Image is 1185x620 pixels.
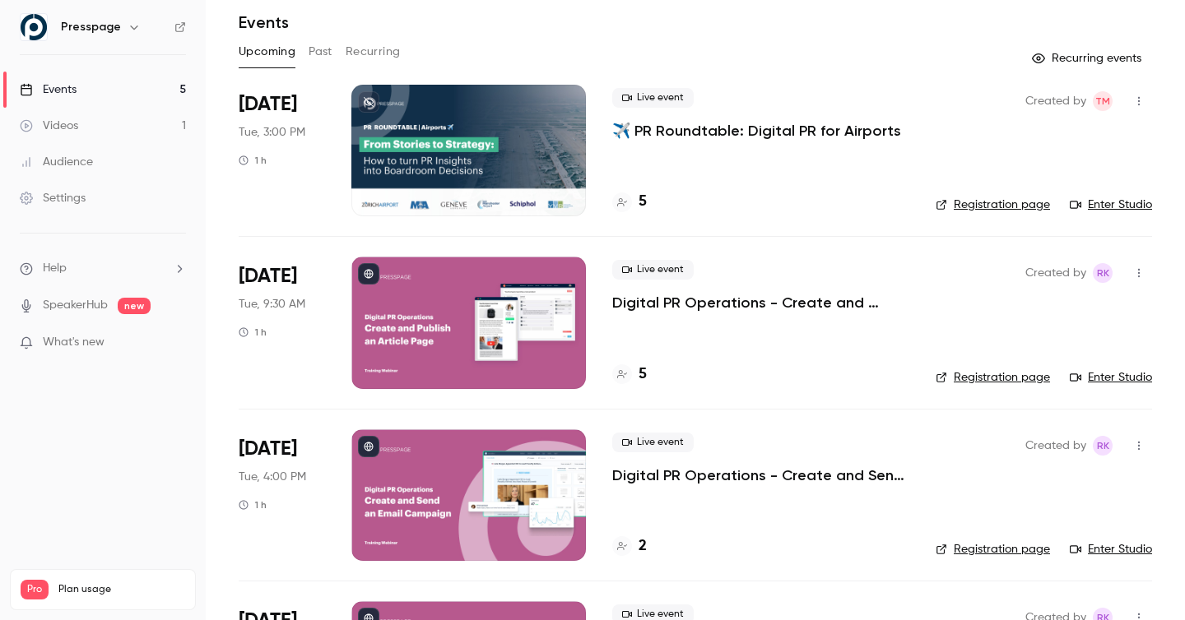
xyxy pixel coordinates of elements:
[1093,263,1113,283] span: Robin Kleine
[239,39,295,65] button: Upcoming
[21,580,49,599] span: Pro
[612,465,909,485] a: Digital PR Operations - Create and Send an Email Campaign
[43,260,67,277] span: Help
[58,583,185,596] span: Plan usage
[612,433,694,452] span: Live event
[1097,263,1109,283] span: RK
[612,363,647,386] a: 5
[1070,197,1152,213] a: Enter Studio
[20,81,77,98] div: Events
[20,190,86,206] div: Settings
[1025,91,1086,111] span: Created by
[20,118,78,134] div: Videos
[309,39,332,65] button: Past
[239,154,267,167] div: 1 h
[1095,91,1110,111] span: TM
[639,191,647,213] h4: 5
[239,12,289,32] h1: Events
[346,39,401,65] button: Recurring
[639,363,647,386] h4: 5
[1070,541,1152,558] a: Enter Studio
[1097,436,1109,456] span: RK
[639,535,647,558] h4: 2
[21,14,47,40] img: Presspage
[239,429,325,561] div: Nov 18 Tue, 4:00 PM (Europe/Amsterdam)
[1025,436,1086,456] span: Created by
[612,535,647,558] a: 2
[166,335,186,350] iframe: Noticeable Trigger
[612,121,901,141] a: ✈️ PR Roundtable: Digital PR for Airports
[118,298,151,314] span: new
[612,260,694,280] span: Live event
[239,469,306,485] span: Tue, 4:00 PM
[936,541,1050,558] a: Registration page
[61,19,121,35] h6: Presspage
[612,88,694,108] span: Live event
[239,91,297,118] span: [DATE]
[239,498,267,511] div: 1 h
[239,296,305,312] span: Tue, 9:30 AM
[1025,263,1086,283] span: Created by
[1093,91,1113,111] span: Teis Meijer
[20,260,186,277] li: help-dropdown-opener
[239,257,325,388] div: Nov 4 Tue, 9:30 AM (Europe/Amsterdam)
[239,326,267,339] div: 1 h
[612,191,647,213] a: 5
[936,369,1050,386] a: Registration page
[239,85,325,216] div: Oct 21 Tue, 3:00 PM (Europe/Amsterdam)
[612,293,909,312] a: Digital PR Operations - Create and Publish an Article Page
[43,334,105,351] span: What's new
[20,154,93,170] div: Audience
[1025,45,1152,72] button: Recurring events
[43,297,108,314] a: SpeakerHub
[239,124,305,141] span: Tue, 3:00 PM
[239,263,297,289] span: [DATE]
[1093,436,1113,456] span: Robin Kleine
[936,197,1050,213] a: Registration page
[1070,369,1152,386] a: Enter Studio
[239,436,297,462] span: [DATE]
